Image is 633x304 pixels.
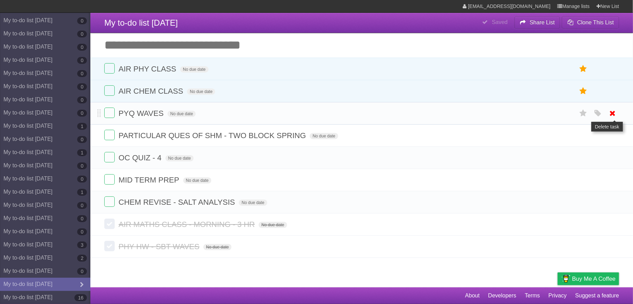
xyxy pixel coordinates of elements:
[119,153,163,162] span: OC QUIZ - 4
[119,176,181,184] span: MID TERM PREP
[74,294,87,301] b: 16
[77,162,87,169] b: 0
[577,85,590,97] label: Star task
[104,18,178,27] span: My to-do list [DATE]
[77,268,87,275] b: 0
[104,174,115,185] label: Done
[119,220,257,229] span: AIR MATHS CLASS - MORNING - 3 HR
[561,273,570,285] img: Buy me a coffee
[259,222,287,228] span: No due date
[575,289,619,302] a: Suggest a feature
[119,109,165,118] span: PYQ WAVES
[572,273,616,285] span: Buy me a coffee
[577,63,590,75] label: Star task
[77,57,87,64] b: 0
[168,111,196,117] span: No due date
[119,65,178,73] span: AIR PHY CLASS
[119,87,185,95] span: AIR CHEM CLASS
[77,31,87,37] b: 0
[104,152,115,162] label: Done
[310,133,338,139] span: No due date
[514,16,560,29] button: Share List
[77,149,87,156] b: 1
[180,66,208,73] span: No due date
[465,289,480,302] a: About
[77,242,87,248] b: 3
[104,85,115,96] label: Done
[203,244,232,250] span: No due date
[77,83,87,90] b: 0
[77,17,87,24] b: 0
[104,130,115,140] label: Done
[77,189,87,196] b: 1
[119,242,201,251] span: PHY HW - SBT WAVES
[77,255,87,262] b: 2
[77,123,87,130] b: 1
[530,19,555,25] b: Share List
[183,177,211,184] span: No due date
[77,110,87,117] b: 0
[77,44,87,51] b: 0
[165,155,194,161] span: No due date
[77,176,87,183] b: 0
[562,16,619,29] button: Clone This List
[525,289,540,302] a: Terms
[77,136,87,143] b: 0
[104,108,115,118] label: Done
[187,88,215,95] span: No due date
[104,241,115,251] label: Done
[104,63,115,74] label: Done
[577,108,590,119] label: Star task
[104,219,115,229] label: Done
[77,202,87,209] b: 0
[239,200,267,206] span: No due date
[488,289,516,302] a: Developers
[104,196,115,207] label: Done
[492,19,508,25] b: Saved
[77,228,87,235] b: 0
[119,131,308,140] span: PARTICULAR QUES OF SHM - TWO BLOCK SPRING
[577,19,614,25] b: Clone This List
[119,198,237,206] span: CHEM REVISE - SALT ANALYSIS
[558,272,619,285] a: Buy me a coffee
[77,215,87,222] b: 0
[77,96,87,103] b: 0
[77,70,87,77] b: 0
[549,289,567,302] a: Privacy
